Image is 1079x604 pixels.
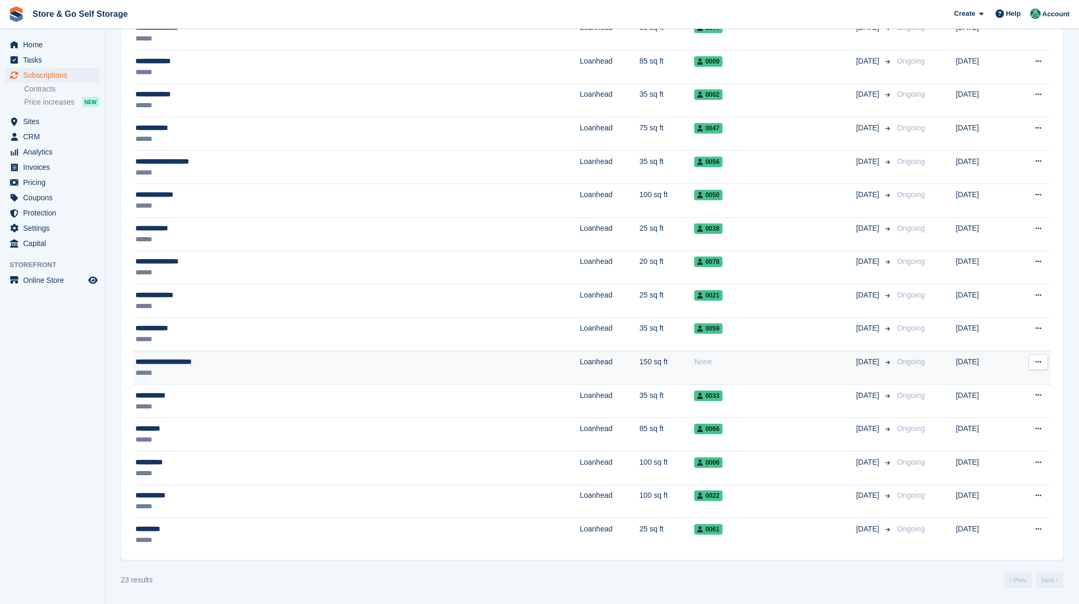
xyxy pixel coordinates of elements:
[956,485,1010,518] td: [DATE]
[1030,8,1041,19] img: Adeel Hussain
[28,5,132,23] a: Store & Go Self Storage
[694,424,722,434] span: 0066
[897,424,925,433] span: Ongoing
[856,156,881,167] span: [DATE]
[5,37,99,52] a: menu
[23,129,86,144] span: CRM
[1006,8,1021,19] span: Help
[856,490,881,501] span: [DATE]
[856,290,881,301] span: [DATE]
[694,524,722,535] span: 0061
[856,89,881,100] span: [DATE]
[956,17,1010,50] td: [DATE]
[897,324,925,332] span: Ongoing
[856,189,881,200] span: [DATE]
[640,318,695,351] td: 35 sq ft
[5,160,99,175] a: menu
[956,251,1010,284] td: [DATE]
[897,124,925,132] span: Ongoing
[856,457,881,468] span: [DATE]
[640,184,695,218] td: 100 sq ft
[856,390,881,401] span: [DATE]
[580,452,640,485] td: Loanhead
[856,56,881,67] span: [DATE]
[580,84,640,117] td: Loanhead
[5,221,99,236] a: menu
[694,290,722,301] span: 0021
[1042,9,1070,19] span: Account
[23,160,86,175] span: Invoices
[5,273,99,288] a: menu
[956,84,1010,117] td: [DATE]
[23,145,86,159] span: Analytics
[897,90,925,98] span: Ongoing
[897,291,925,299] span: Ongoing
[897,391,925,400] span: Ongoing
[580,50,640,84] td: Loanhead
[897,525,925,533] span: Ongoing
[1004,572,1032,588] a: Previous
[1002,572,1065,588] nav: Page
[856,423,881,434] span: [DATE]
[956,452,1010,485] td: [DATE]
[23,273,86,288] span: Online Store
[640,117,695,151] td: 75 sq ft
[1036,572,1063,588] a: Next
[23,53,86,67] span: Tasks
[694,356,856,367] div: None
[956,217,1010,251] td: [DATE]
[5,68,99,83] a: menu
[956,284,1010,318] td: [DATE]
[956,384,1010,418] td: [DATE]
[956,50,1010,84] td: [DATE]
[580,318,640,351] td: Loanhead
[640,418,695,452] td: 85 sq ft
[580,217,640,251] td: Loanhead
[580,284,640,318] td: Loanhead
[856,524,881,535] span: [DATE]
[956,518,1010,551] td: [DATE]
[856,223,881,234] span: [DATE]
[956,150,1010,184] td: [DATE]
[580,117,640,151] td: Loanhead
[580,485,640,518] td: Loanhead
[856,323,881,334] span: [DATE]
[640,84,695,117] td: 35 sq ft
[694,123,722,134] span: 0047
[856,356,881,367] span: [DATE]
[580,418,640,452] td: Loanhead
[24,97,75,107] span: Price increases
[24,84,99,94] a: Contracts
[956,117,1010,151] td: [DATE]
[23,114,86,129] span: Sites
[5,206,99,220] a: menu
[954,8,975,19] span: Create
[23,37,86,52] span: Home
[694,223,722,234] span: 0038
[23,221,86,236] span: Settings
[5,129,99,144] a: menu
[5,236,99,251] a: menu
[23,236,86,251] span: Capital
[640,217,695,251] td: 25 sq ft
[897,157,925,166] span: Ongoing
[897,57,925,65] span: Ongoing
[640,284,695,318] td: 25 sq ft
[956,351,1010,385] td: [DATE]
[121,575,153,586] div: 23 results
[640,384,695,418] td: 35 sq ft
[856,122,881,134] span: [DATE]
[640,485,695,518] td: 100 sq ft
[694,457,722,468] span: 0006
[694,190,722,200] span: 0050
[640,17,695,50] td: 35 sq ft
[5,175,99,190] a: menu
[580,351,640,385] td: Loanhead
[23,68,86,83] span: Subscriptions
[694,490,722,501] span: 0022
[694,157,722,167] span: 0056
[87,274,99,286] a: Preview store
[5,53,99,67] a: menu
[897,190,925,199] span: Ongoing
[580,251,640,284] td: Loanhead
